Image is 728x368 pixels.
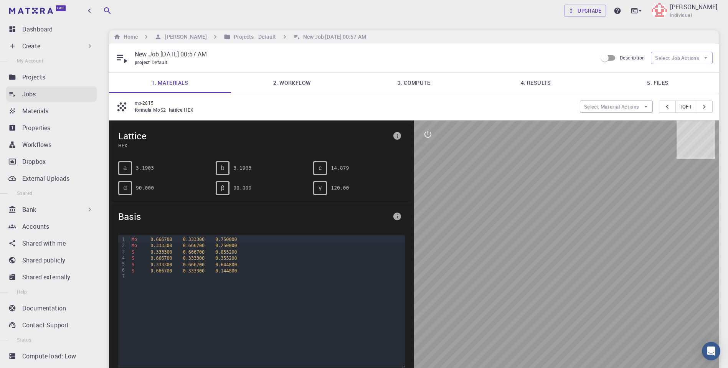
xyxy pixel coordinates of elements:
p: Properties [22,123,51,132]
span: α [123,185,127,191]
span: Shared [17,190,32,196]
a: Documentation [6,300,97,316]
a: 5. Files [597,73,719,93]
p: Jobs [22,89,36,99]
span: b [221,165,225,172]
button: Select Material Actions [580,101,653,113]
span: 0.666700 [150,237,172,242]
span: formula [135,107,153,113]
div: Create [6,38,97,54]
span: 0.333300 [150,243,172,248]
span: 0.333300 [150,249,172,255]
p: Dropbox [22,157,46,166]
span: project [135,59,152,65]
h6: Projects - Default [231,33,276,41]
span: Description [620,54,645,61]
span: S [132,262,134,267]
span: γ [319,185,322,191]
a: Shared with me [6,236,97,251]
p: Shared with me [22,239,66,248]
span: 0.355200 [215,256,237,261]
a: 2. Workflow [231,73,353,93]
div: pager [659,101,713,113]
a: Workflows [6,137,97,152]
a: 4. Results [475,73,597,93]
span: 0.144800 [215,268,237,274]
div: Bank [6,202,97,217]
p: Documentation [22,304,66,313]
span: 0.750000 [215,237,237,242]
span: Free [57,6,64,10]
p: Contact Support [22,320,69,330]
a: Shared publicly [6,252,97,268]
h6: New Job [DATE] 00:57 AM [300,33,366,41]
img: Anirban Pal [652,3,667,18]
span: Individual [670,12,692,19]
div: Open Intercom Messenger [702,342,720,360]
span: 0.644800 [215,262,237,267]
div: 1 [118,236,126,243]
span: S [132,256,134,261]
span: lattice [169,107,184,113]
span: Basis [118,210,390,223]
pre: 3.1903 [233,161,251,175]
span: S [132,249,134,255]
span: β [221,185,225,191]
a: Contact Support [6,317,97,333]
pre: 14.879 [331,161,349,175]
div: 6 [118,267,126,273]
a: 1. Materials [109,73,231,93]
span: 0.333300 [183,256,205,261]
span: 0.666700 [183,262,205,267]
span: 0.333300 [150,262,172,267]
span: Mo [132,243,137,248]
span: S [132,268,134,274]
a: Upgrade [564,5,606,17]
a: External Uploads [6,171,97,186]
nav: breadcrumb [112,33,368,41]
span: Help [17,289,27,295]
span: 0.333300 [183,268,205,274]
span: 0.666700 [150,256,172,261]
a: Compute load: Low [6,348,97,364]
pre: 90.000 [233,181,251,195]
p: Compute load: Low [22,351,76,361]
span: Status [17,337,31,343]
span: 0.666700 [183,243,205,248]
a: Accounts [6,219,97,234]
a: Free [8,5,69,17]
p: Shared publicly [22,256,65,265]
p: Workflows [22,140,51,149]
div: 3 [118,249,126,255]
span: 0.333300 [183,237,205,242]
span: c [319,165,322,172]
a: Jobs [6,86,97,102]
div: 2 [118,243,126,249]
button: info [390,209,405,224]
div: 5 [118,261,126,267]
span: HEX [184,107,196,113]
p: Accounts [22,222,49,231]
a: Properties [6,120,97,135]
span: Lattice [118,130,390,142]
button: Select Job Actions [651,52,713,64]
span: 0.855200 [215,249,237,255]
p: Bank [22,205,36,214]
span: Support [16,5,44,12]
p: External Uploads [22,174,69,183]
span: My Account [17,58,43,64]
pre: 3.1903 [136,161,154,175]
span: 0.666700 [150,268,172,274]
pre: 120.00 [331,181,349,195]
span: a [124,165,127,172]
a: Materials [6,103,97,119]
pre: 90.000 [136,181,154,195]
img: logo [9,8,53,14]
span: MoS2 [153,107,169,113]
span: HEX [118,142,390,149]
a: 3. Compute [353,73,475,93]
h6: Home [121,33,138,41]
p: Shared externally [22,272,71,282]
div: 4 [118,255,126,261]
a: Dashboard [6,21,97,37]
